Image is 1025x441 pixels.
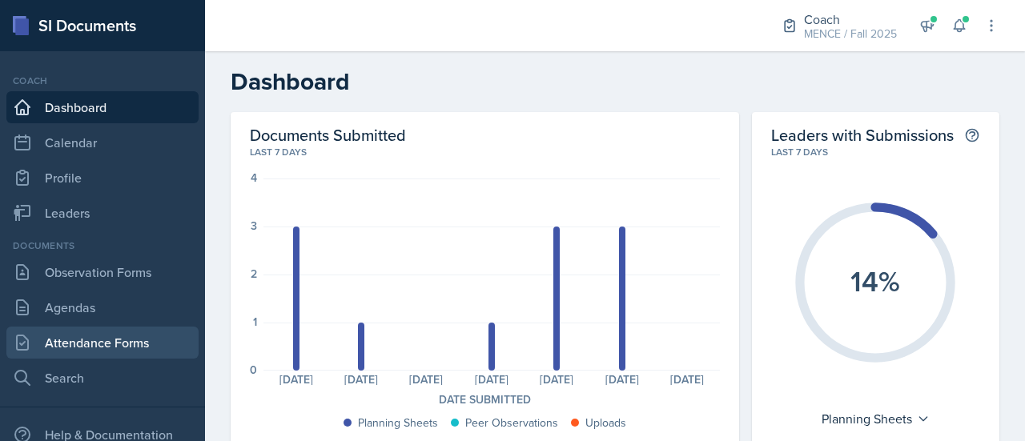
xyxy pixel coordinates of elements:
[589,374,654,385] div: [DATE]
[771,145,980,159] div: Last 7 days
[250,145,720,159] div: Last 7 days
[6,91,199,123] a: Dashboard
[250,125,720,145] h2: Documents Submitted
[6,126,199,158] a: Calendar
[251,220,257,231] div: 3
[6,239,199,253] div: Documents
[6,362,199,394] a: Search
[814,406,938,431] div: Planning Sheets
[6,162,199,194] a: Profile
[263,374,328,385] div: [DATE]
[251,268,257,279] div: 2
[358,415,438,431] div: Planning Sheets
[804,10,897,29] div: Coach
[459,374,524,385] div: [DATE]
[525,374,589,385] div: [DATE]
[6,291,199,323] a: Agendas
[804,26,897,42] div: MENCE / Fall 2025
[231,67,999,96] h2: Dashboard
[250,391,720,408] div: Date Submitted
[6,197,199,229] a: Leaders
[850,260,900,302] text: 14%
[394,374,459,385] div: [DATE]
[250,364,257,375] div: 0
[654,374,719,385] div: [DATE]
[251,172,257,183] div: 4
[328,374,393,385] div: [DATE]
[253,316,257,327] div: 1
[585,415,626,431] div: Uploads
[6,256,199,288] a: Observation Forms
[6,74,199,88] div: Coach
[465,415,558,431] div: Peer Observations
[771,125,954,145] h2: Leaders with Submissions
[6,327,199,359] a: Attendance Forms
